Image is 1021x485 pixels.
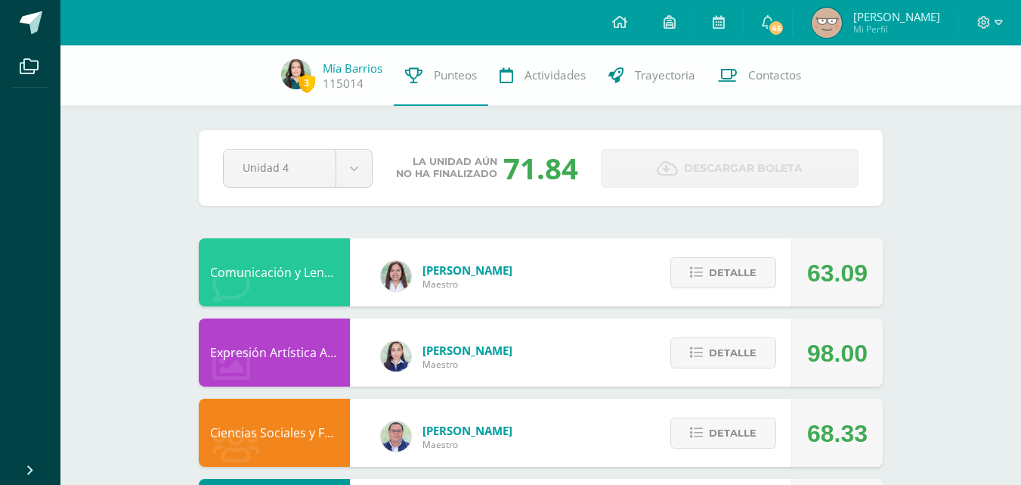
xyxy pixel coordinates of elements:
div: Ciencias Sociales y Formación Ciudadana [199,399,350,467]
span: [PERSON_NAME] [422,263,512,278]
span: [PERSON_NAME] [853,9,940,24]
span: Maestro [422,438,512,451]
span: Mi Perfil [853,23,940,36]
span: [PERSON_NAME] [422,343,512,358]
span: Detalle [709,339,756,367]
span: Maestro [422,358,512,371]
button: Detalle [670,337,776,368]
a: Trayectoria [597,45,707,106]
button: Detalle [670,418,776,449]
img: cd3ffb3125deefca479a540aa7144015.png [281,59,311,89]
span: Contactos [748,67,801,83]
img: c1c1b07ef08c5b34f56a5eb7b3c08b85.png [381,421,411,452]
div: 68.33 [807,400,868,468]
span: La unidad aún no ha finalizado [396,156,497,180]
div: Expresión Artística ARTES PLÁSTICAS [199,319,350,387]
span: Detalle [709,259,756,287]
span: Punteos [434,67,477,83]
img: acecb51a315cac2de2e3deefdb732c9f.png [381,261,411,291]
span: Maestro [422,278,512,291]
div: 71.84 [503,148,578,188]
span: 45 [768,20,784,36]
a: Unidad 4 [224,150,372,187]
span: 3 [299,73,315,92]
span: Actividades [524,67,586,83]
a: 115014 [323,76,364,92]
span: Trayectoria [635,67,695,83]
span: Detalle [709,419,756,447]
a: Actividades [488,45,597,106]
span: Descargar boleta [684,150,803,187]
a: Punteos [394,45,488,106]
span: [PERSON_NAME] [422,423,512,438]
div: 98.00 [807,319,868,387]
div: 63.09 [807,239,868,307]
span: Unidad 4 [243,150,317,185]
a: Contactos [707,45,812,106]
img: 360951c6672e02766e5b7d72674f168c.png [381,341,411,372]
div: Comunicación y Lenguaje, Inglés [199,238,350,306]
img: 9c98bbe379099fee322dc40a884c11d7.png [812,8,842,38]
button: Detalle [670,257,776,288]
a: Mía Barrios [323,61,382,76]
